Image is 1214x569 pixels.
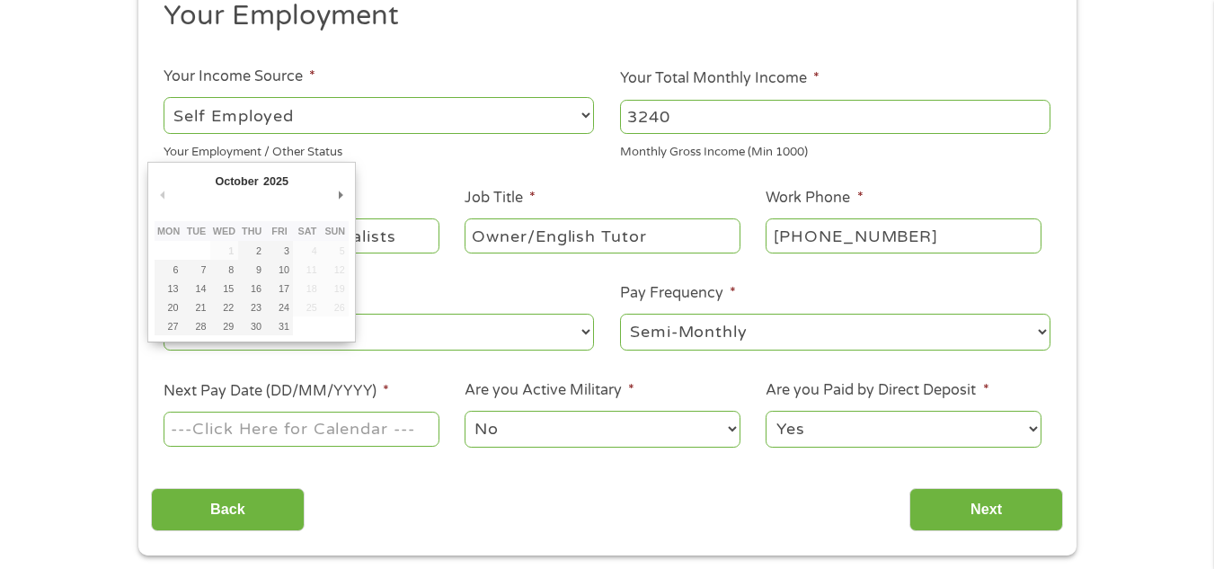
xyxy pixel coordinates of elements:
abbr: Thursday [242,226,261,236]
abbr: Wednesday [213,226,235,236]
abbr: Sunday [324,226,345,236]
button: Next Month [332,182,349,207]
label: Next Pay Date (DD/MM/YYYY) [164,382,389,401]
input: Next [909,488,1063,532]
button: 24 [266,298,294,316]
abbr: Monday [157,226,180,236]
button: 27 [155,316,182,335]
div: October [213,169,261,193]
button: 30 [238,316,266,335]
label: Are you Active Military [465,381,634,400]
button: 31 [266,316,294,335]
label: Pay Frequency [620,284,736,303]
button: 6 [155,260,182,279]
abbr: Saturday [297,226,316,236]
button: 21 [182,298,210,316]
label: Job Title [465,189,536,208]
button: 23 [238,298,266,316]
input: 1800 [620,100,1050,134]
label: Your Income Source [164,67,315,86]
button: 10 [266,260,294,279]
button: 17 [266,279,294,298]
div: Your Employment / Other Status [164,138,594,162]
button: 14 [182,279,210,298]
input: (231) 754-4010 [766,218,1041,253]
button: 8 [210,260,238,279]
button: Previous Month [155,182,171,207]
label: Work Phone [766,189,863,208]
abbr: Tuesday [187,226,207,236]
button: 2 [238,241,266,260]
input: Cashier [465,218,740,253]
button: 22 [210,298,238,316]
button: 28 [182,316,210,335]
abbr: Friday [271,226,287,236]
label: Your Total Monthly Income [620,69,820,88]
button: 13 [155,279,182,298]
button: 15 [210,279,238,298]
button: 7 [182,260,210,279]
div: 2025 [261,169,290,193]
button: 9 [238,260,266,279]
div: Monthly Gross Income (Min 1000) [620,138,1050,162]
input: Use the arrow keys to pick a date [164,412,439,446]
button: 29 [210,316,238,335]
label: Are you Paid by Direct Deposit [766,381,988,400]
input: Back [151,488,305,532]
button: 16 [238,279,266,298]
button: 3 [266,241,294,260]
button: 20 [155,298,182,316]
